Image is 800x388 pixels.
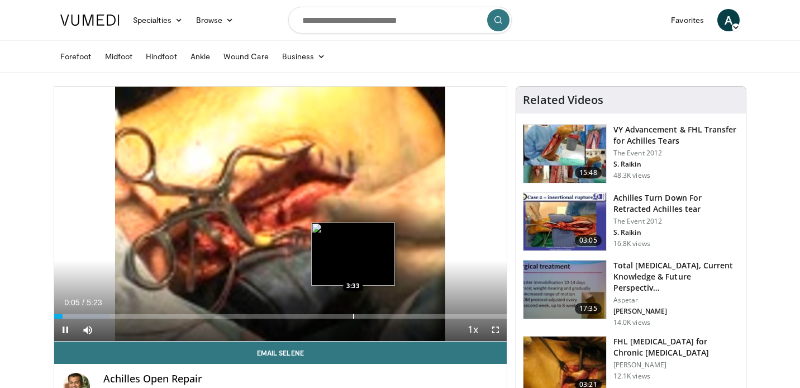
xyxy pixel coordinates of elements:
[523,124,739,183] a: 15:48 VY Advancement & FHL Transfer for Achilles Tears The Event 2012 S. Raikin 48.3K views
[288,7,512,34] input: Search topics, interventions
[103,373,498,385] h4: Achilles Open Repair
[613,171,650,180] p: 48.3K views
[575,235,602,246] span: 03:05
[613,124,739,146] h3: VY Advancement & FHL Transfer for Achilles Tears
[523,93,603,107] h4: Related Videos
[613,228,739,237] p: S. Raikin
[484,319,507,341] button: Fullscreen
[126,9,189,31] a: Specialties
[613,336,739,358] h3: FHL [MEDICAL_DATA] for Chronic [MEDICAL_DATA]
[217,45,275,68] a: Wound Care
[60,15,120,26] img: VuMedi Logo
[54,45,98,68] a: Forefoot
[139,45,184,68] a: Hindfoot
[82,298,84,307] span: /
[613,296,739,305] p: Aspetar
[54,314,507,319] div: Progress Bar
[523,261,606,319] img: xX2wXF35FJtYfXNX4xMDoxOjBzMTt2bJ_1.150x105_q85_crop-smart_upscale.jpg
[184,45,217,68] a: Ankle
[523,192,739,252] a: 03:05 Achilles Turn Down For Retracted Achilles tear The Event 2012 S. Raikin 16.8K views
[523,193,606,251] img: MGngRNnbuHoiqTJH4xMDoxOmtxOwKG7D_3.150x105_q85_crop-smart_upscale.jpg
[87,298,102,307] span: 5:23
[613,361,739,370] p: [PERSON_NAME]
[613,260,739,294] h3: Total [MEDICAL_DATA], Current Knowledge & Future Perspectiv…
[664,9,711,31] a: Favorites
[64,298,79,307] span: 0:05
[613,372,650,381] p: 12.1K views
[523,260,739,327] a: 17:35 Total [MEDICAL_DATA], Current Knowledge & Future Perspectiv… Aspetar [PERSON_NAME] 14.0K views
[613,149,739,158] p: The Event 2012
[54,319,77,341] button: Pause
[613,307,739,316] p: [PERSON_NAME]
[613,318,650,327] p: 14.0K views
[613,160,739,169] p: S. Raikin
[523,125,606,183] img: f5016854-7c5d-4d2b-bf8b-0701c028b37d.150x105_q85_crop-smart_upscale.jpg
[613,217,739,226] p: The Event 2012
[189,9,241,31] a: Browse
[575,167,602,178] span: 15:48
[98,45,140,68] a: Midfoot
[275,45,332,68] a: Business
[462,319,484,341] button: Playback Rate
[717,9,740,31] a: A
[311,223,395,286] img: image.jpeg
[613,239,650,248] p: 16.8K views
[54,87,507,342] video-js: Video Player
[575,303,602,314] span: 17:35
[77,319,99,341] button: Mute
[613,192,739,215] h3: Achilles Turn Down For Retracted Achilles tear
[54,342,507,364] a: Email Selene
